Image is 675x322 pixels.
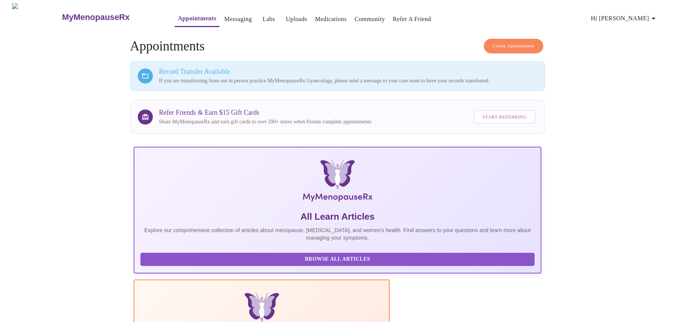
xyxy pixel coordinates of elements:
button: Medications [312,12,350,27]
img: MyMenopauseRx Logo [202,159,473,205]
span: Create Appointment [492,42,535,50]
button: Community [352,12,388,27]
a: Refer a Friend [393,14,431,24]
img: MyMenopauseRx Logo [12,3,61,31]
a: MyMenopauseRx [61,4,160,30]
span: Hi [PERSON_NAME] [591,13,658,24]
a: Medications [315,14,347,24]
p: If you are transitioning from our in person practice MyMenopauseRx Gynecology, please send a mess... [159,77,537,85]
p: Share MyMenopauseRx and earn gift cards to over 200+ stores when friends complete appointments [159,118,371,126]
h5: All Learn Articles [140,211,534,223]
button: Labs [257,12,281,27]
button: Uploads [283,12,310,27]
h3: MyMenopauseRx [62,12,130,22]
span: Browse All Articles [148,255,527,264]
a: Appointments [178,13,216,24]
button: Start Referring [474,110,535,124]
a: Browse All Articles [140,255,536,262]
button: Hi [PERSON_NAME] [588,11,661,26]
button: Browse All Articles [140,253,534,266]
a: Community [355,14,385,24]
a: Start Referring [472,106,537,128]
h4: Appointments [130,39,545,54]
h3: Record Transfer Available [159,68,537,76]
p: Explore our comprehensive collection of articles about menopause, [MEDICAL_DATA], and women's hea... [140,226,534,241]
a: Uploads [286,14,307,24]
h3: Refer Friends & Earn $15 Gift Cards [159,109,371,117]
button: Appointments [175,11,219,27]
button: Refer a Friend [390,12,434,27]
span: Start Referring [482,113,527,122]
a: Messaging [224,14,252,24]
button: Create Appointment [484,39,543,53]
a: Labs [263,14,275,24]
button: Messaging [221,12,255,27]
